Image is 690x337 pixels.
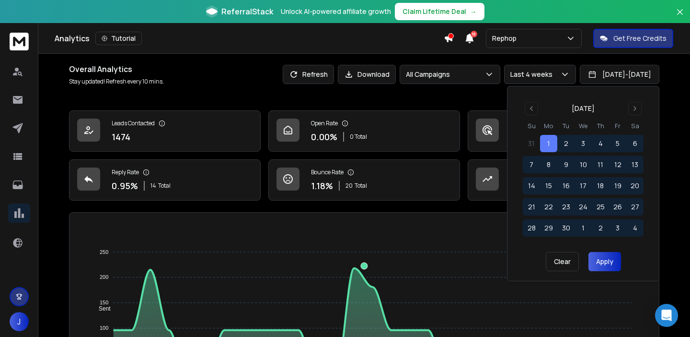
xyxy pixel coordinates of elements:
[626,177,644,194] button: 20
[492,34,520,43] p: Rephop
[311,168,344,176] p: Bounce Rate
[311,179,333,193] p: 1.18 %
[268,159,460,201] a: Bounce Rate1.18%20Total
[471,31,477,37] span: 18
[100,275,108,280] tspan: 200
[609,121,626,131] th: Friday
[557,177,575,194] button: 16
[523,156,540,173] button: 7
[575,135,592,152] button: 3
[592,198,609,216] button: 25
[609,177,626,194] button: 19
[357,70,390,79] p: Download
[609,219,626,237] button: 3
[112,120,155,127] p: Leads Contacted
[557,219,575,237] button: 30
[575,177,592,194] button: 17
[609,135,626,152] button: 5
[557,198,575,216] button: 23
[100,325,108,331] tspan: 100
[468,159,659,201] a: Opportunities0$0
[609,198,626,216] button: 26
[158,182,171,190] span: Total
[525,102,538,115] button: Go to previous month
[575,121,592,131] th: Wednesday
[540,177,557,194] button: 15
[580,65,659,84] button: [DATE]-[DATE]
[302,70,328,79] p: Refresh
[523,135,540,152] button: 31
[311,120,338,127] p: Open Rate
[626,219,644,237] button: 4
[150,182,156,190] span: 14
[540,135,557,152] button: 1
[350,133,367,141] p: 0 Total
[626,198,644,216] button: 27
[523,198,540,216] button: 21
[626,156,644,173] button: 13
[523,177,540,194] button: 14
[557,156,575,173] button: 9
[221,6,273,17] span: ReferralStack
[540,156,557,173] button: 8
[10,312,29,331] button: J
[572,104,595,113] div: [DATE]
[575,198,592,216] button: 24
[592,135,609,152] button: 4
[546,252,579,271] button: Clear
[575,156,592,173] button: 10
[592,219,609,237] button: 2
[575,219,592,237] button: 1
[540,198,557,216] button: 22
[112,168,139,176] p: Reply Rate
[674,6,686,29] button: Close banner
[540,121,557,131] th: Monday
[592,156,609,173] button: 11
[338,65,396,84] button: Download
[628,102,642,115] button: Go to next month
[69,110,261,152] a: Leads Contacted1474
[613,34,667,43] p: Get Free Credits
[95,32,142,45] button: Tutorial
[100,249,108,255] tspan: 250
[311,130,337,144] p: 0.00 %
[557,135,575,152] button: 2
[406,70,454,79] p: All Campaigns
[470,7,477,16] span: →
[112,179,138,193] p: 0.95 %
[593,29,673,48] button: Get Free Credits
[655,304,678,327] div: Open Intercom Messenger
[592,121,609,131] th: Thursday
[268,110,460,152] a: Open Rate0.00%0 Total
[523,219,540,237] button: 28
[609,156,626,173] button: 12
[112,130,130,144] p: 1474
[55,32,444,45] div: Analytics
[281,7,391,16] p: Unlock AI-powered affiliate growth
[626,135,644,152] button: 6
[345,182,353,190] span: 20
[510,70,556,79] p: Last 4 weeks
[355,182,367,190] span: Total
[557,121,575,131] th: Tuesday
[283,65,334,84] button: Refresh
[395,3,484,20] button: Claim Lifetime Deal→
[540,219,557,237] button: 29
[592,177,609,194] button: 18
[523,121,540,131] th: Sunday
[626,121,644,131] th: Saturday
[69,63,164,75] h1: Overall Analytics
[468,110,659,152] a: Click Rate0.00%0 Total
[100,300,108,305] tspan: 150
[588,252,621,271] button: Apply
[69,159,261,201] a: Reply Rate0.95%14Total
[92,305,111,312] span: Sent
[69,78,164,85] p: Stay updated! Refresh every 10 mins.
